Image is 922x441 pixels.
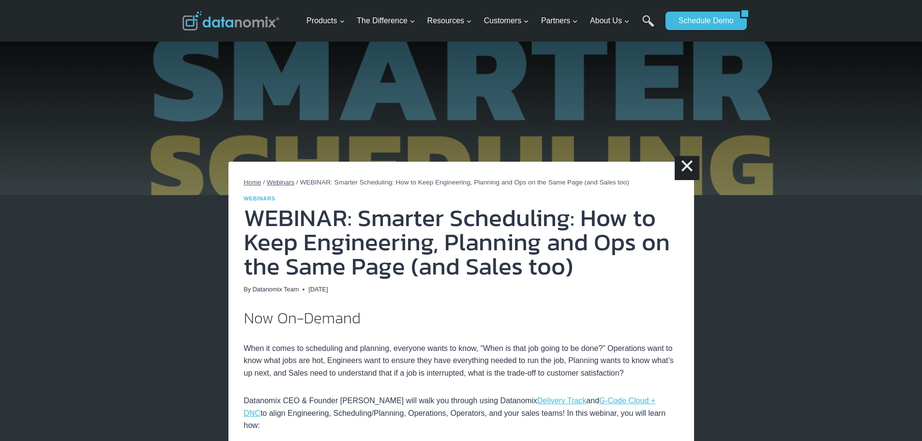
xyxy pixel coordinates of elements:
a: Webinars [244,196,275,201]
img: Datanomix [182,11,279,30]
a: Schedule Demo [665,12,740,30]
a: Datanomix Team [253,286,299,293]
a: Webinars [267,179,294,186]
time: [DATE] [308,285,328,294]
span: The Difference [357,15,415,27]
a: Search [642,15,654,37]
nav: Primary Navigation [302,5,661,37]
nav: Breadcrumbs [244,177,679,188]
span: Customers [484,15,529,27]
span: Resources [427,15,472,27]
p: Datanomix CEO & Founder [PERSON_NAME] will walk you through using Datanomix and to align Engineer... [244,395,679,432]
span: By [244,285,251,294]
a: Home [244,179,261,186]
p: When it comes to scheduling and planning, everyone wants to know, “When is that job going to be d... [244,342,679,380]
span: WEBINAR: Smarter Scheduling: How to Keep Engineering, Planning and Ops on the Same Page (and Sale... [300,179,629,186]
h1: WEBINAR: Smarter Scheduling: How to Keep Engineering, Planning and Ops on the Same Page (and Sale... [244,206,679,278]
a: G-Code Cloud + DNC [244,396,656,417]
h2: Now On-Demand [244,310,679,326]
span: Products [306,15,345,27]
span: About Us [590,15,630,27]
a: × [675,156,699,180]
span: Partners [541,15,578,27]
a: Delivery Track [537,396,586,405]
span: / [296,179,298,186]
span: / [263,179,265,186]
